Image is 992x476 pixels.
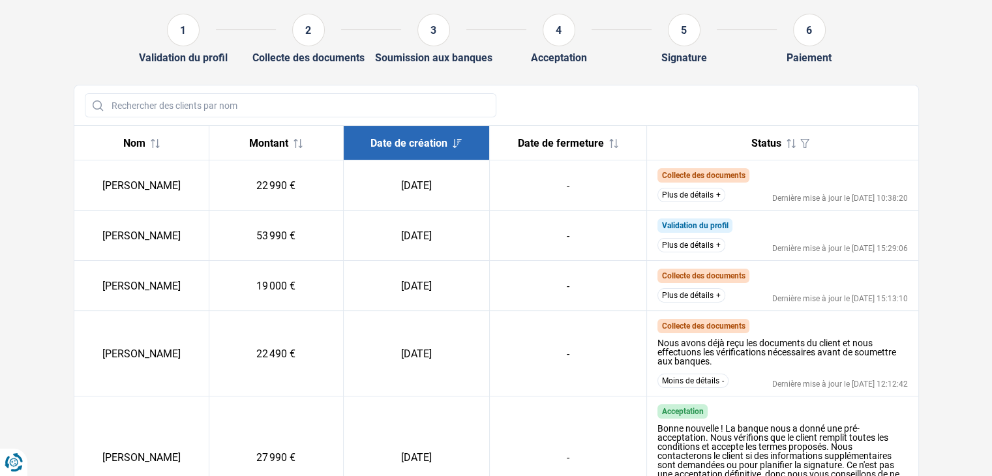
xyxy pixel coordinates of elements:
button: Plus de détails [657,238,725,252]
div: Dernière mise à jour le [DATE] 15:29:06 [772,245,908,252]
td: 19 000 € [209,261,344,311]
div: Dernière mise à jour le [DATE] 10:38:20 [772,194,908,202]
td: [DATE] [344,211,489,261]
div: Dernière mise à jour le [DATE] 12:12:42 [772,380,908,388]
div: Nous avons déjà reçu les documents du client et nous effectuons les vérifications nécessaires ava... [657,338,908,366]
div: Acceptation [531,52,587,64]
div: Validation du profil [139,52,228,64]
button: Moins de détails [657,374,729,388]
td: 22 990 € [209,160,344,211]
td: [PERSON_NAME] [74,211,209,261]
td: [PERSON_NAME] [74,311,209,396]
td: [PERSON_NAME] [74,160,209,211]
div: 3 [417,14,450,46]
span: Collecte des documents [661,321,745,331]
div: 5 [668,14,700,46]
span: Acceptation [661,407,703,416]
div: Signature [661,52,707,64]
td: [DATE] [344,311,489,396]
span: Collecte des documents [661,271,745,280]
td: [PERSON_NAME] [74,261,209,311]
span: Montant [249,137,288,149]
div: 1 [167,14,200,46]
div: 2 [292,14,325,46]
div: Soumission aux banques [375,52,492,64]
td: 22 490 € [209,311,344,396]
div: Dernière mise à jour le [DATE] 15:13:10 [772,295,908,303]
div: 6 [793,14,826,46]
span: Collecte des documents [661,171,745,180]
div: 4 [543,14,575,46]
td: [DATE] [344,160,489,211]
td: [DATE] [344,261,489,311]
td: - [489,160,646,211]
td: - [489,261,646,311]
span: Date de fermeture [518,137,604,149]
td: 53 990 € [209,211,344,261]
button: Plus de détails [657,288,725,303]
div: Paiement [787,52,832,64]
span: Nom [123,137,145,149]
span: Status [751,137,781,149]
button: Plus de détails [657,188,725,202]
span: Validation du profil [661,221,728,230]
span: Date de création [370,137,447,149]
div: Collecte des documents [252,52,365,64]
td: - [489,311,646,396]
td: - [489,211,646,261]
input: Rechercher des clients par nom [85,93,496,117]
